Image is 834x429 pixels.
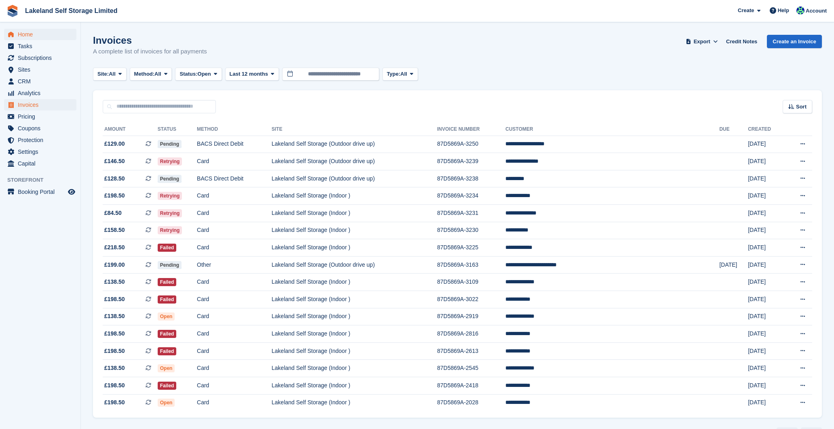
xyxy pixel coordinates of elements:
[104,209,122,217] span: £84.50
[198,70,211,78] span: Open
[437,256,505,274] td: 87D5869A-3163
[197,136,272,153] td: BACS Direct Debit
[158,123,197,136] th: Status
[272,394,437,411] td: Lakeland Self Storage (Indoor )
[158,192,182,200] span: Retrying
[4,146,76,157] a: menu
[18,111,66,122] span: Pricing
[437,187,505,205] td: 87D5869A-3234
[437,377,505,395] td: 87D5869A-2418
[197,239,272,257] td: Card
[4,64,76,75] a: menu
[197,274,272,291] td: Card
[197,325,272,343] td: Card
[158,330,177,338] span: Failed
[505,123,719,136] th: Customer
[4,134,76,146] a: menu
[748,205,785,222] td: [DATE]
[437,239,505,257] td: 87D5869A-3225
[437,153,505,170] td: 87D5869A-3239
[437,360,505,377] td: 87D5869A-2545
[437,342,505,360] td: 87D5869A-2613
[97,70,109,78] span: Site:
[4,186,76,198] a: menu
[437,222,505,239] td: 87D5869A-3230
[197,153,272,170] td: Card
[104,329,125,338] span: £198.50
[104,398,125,407] span: £198.50
[197,394,272,411] td: Card
[230,70,268,78] span: Last 12 months
[272,291,437,308] td: Lakeland Self Storage (Indoor )
[197,222,272,239] td: Card
[104,381,125,390] span: £198.50
[197,342,272,360] td: Card
[197,123,272,136] th: Method
[104,226,125,234] span: £158.50
[18,76,66,87] span: CRM
[175,68,222,81] button: Status: Open
[7,176,80,184] span: Storefront
[158,382,177,390] span: Failed
[272,239,437,257] td: Lakeland Self Storage (Indoor )
[158,226,182,234] span: Retrying
[748,274,785,291] td: [DATE]
[748,308,785,325] td: [DATE]
[197,291,272,308] td: Card
[719,256,748,274] td: [DATE]
[272,187,437,205] td: Lakeland Self Storage (Indoor )
[154,70,161,78] span: All
[437,291,505,308] td: 87D5869A-3022
[437,274,505,291] td: 87D5869A-3109
[437,205,505,222] td: 87D5869A-3231
[104,295,125,304] span: £198.50
[748,394,785,411] td: [DATE]
[18,158,66,169] span: Capital
[806,7,827,15] span: Account
[748,377,785,395] td: [DATE]
[437,123,505,136] th: Invoice Number
[738,6,754,15] span: Create
[748,239,785,257] td: [DATE]
[104,140,125,148] span: £129.00
[103,123,158,136] th: Amount
[158,364,175,372] span: Open
[272,256,437,274] td: Lakeland Self Storage (Outdoor drive up)
[4,29,76,40] a: menu
[158,261,182,269] span: Pending
[437,136,505,153] td: 87D5869A-3250
[272,342,437,360] td: Lakeland Self Storage (Indoor )
[197,205,272,222] td: Card
[767,35,822,48] a: Create an Invoice
[748,187,785,205] td: [DATE]
[382,68,418,81] button: Type: All
[272,325,437,343] td: Lakeland Self Storage (Indoor )
[130,68,172,81] button: Method: All
[272,153,437,170] td: Lakeland Self Storage (Outdoor drive up)
[104,191,125,200] span: £198.50
[748,222,785,239] td: [DATE]
[437,308,505,325] td: 87D5869A-2919
[272,377,437,395] td: Lakeland Self Storage (Indoor )
[158,175,182,183] span: Pending
[4,40,76,52] a: menu
[694,38,710,46] span: Export
[104,312,125,321] span: £138.50
[197,377,272,395] td: Card
[18,146,66,157] span: Settings
[18,87,66,99] span: Analytics
[225,68,279,81] button: Last 12 months
[104,174,125,183] span: £128.50
[272,136,437,153] td: Lakeland Self Storage (Outdoor drive up)
[4,111,76,122] a: menu
[18,123,66,134] span: Coupons
[272,360,437,377] td: Lakeland Self Storage (Indoor )
[748,291,785,308] td: [DATE]
[104,261,125,269] span: £199.00
[6,5,19,17] img: stora-icon-8386f47178a22dfd0bd8f6a31ec36ba5ce8667c1dd55bd0f319d3a0aa187defe.svg
[387,70,401,78] span: Type:
[18,64,66,75] span: Sites
[719,123,748,136] th: Due
[437,325,505,343] td: 87D5869A-2816
[723,35,760,48] a: Credit Notes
